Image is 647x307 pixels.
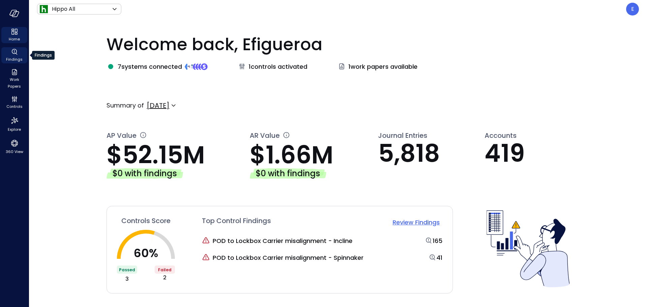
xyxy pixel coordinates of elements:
img: integration-logo [195,63,202,70]
span: 1 controls activated [249,62,307,71]
span: Work Papers [4,76,25,90]
img: Icon [40,5,48,13]
div: Controls [1,94,27,111]
p: E [631,5,634,13]
div: Home [1,27,27,43]
img: integration-logo [193,63,199,70]
span: Findings [6,56,23,63]
a: 41 [436,253,442,262]
span: POD to Lockbox Carrier misalignment - Incline [213,237,352,245]
span: Failed [158,267,172,273]
span: Accounts [485,131,517,140]
span: 2 [163,274,166,282]
a: $0 with findings [106,168,250,179]
a: 1controls activated [238,62,307,71]
span: 360 View [6,148,23,155]
p: Hippo All [52,5,75,13]
span: 7 systems connected [118,62,182,71]
div: [DATE] [147,100,170,111]
div: $0 with findings [106,168,183,179]
span: POD to Lockbox Carrier misalignment - Spinnaker [213,253,364,262]
img: integration-logo [201,63,208,70]
a: Controls Score [117,216,175,225]
a: 165 [433,237,442,245]
img: integration-logo [190,63,197,70]
span: Journal Entries [378,131,427,140]
span: 3 [125,275,129,283]
span: AP Value [106,131,136,142]
div: Findings [1,47,27,63]
img: integration-logo [198,63,205,70]
p: 419 [485,140,569,166]
span: 1 work papers available [348,62,418,71]
div: Findings [32,51,55,60]
span: Home [9,36,20,42]
img: integration-logo [187,63,194,70]
span: AR Value [250,131,280,142]
span: Controls [6,103,23,110]
p: 60 % [134,247,158,259]
span: Top Control Findings [202,216,271,228]
div: Efigueroa [626,3,639,16]
span: $1.66M [250,138,333,172]
span: Passed [119,267,135,273]
a: $0 with findings [250,168,378,179]
a: 1work papers available [338,62,418,71]
div: 360 View [1,137,27,156]
img: integration-logo [185,63,191,70]
div: $0 with findings [250,168,326,179]
div: Explore [1,115,27,133]
span: 5,818 [378,136,440,170]
div: Work Papers [1,67,27,90]
p: Review Findings [393,218,440,227]
span: $52.15M [106,138,205,172]
button: Review Findings [390,216,442,228]
img: Controls [487,207,569,290]
p: Summary of [106,101,144,110]
p: Welcome back, Efigueroa [106,32,569,57]
span: Explore [8,126,21,133]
